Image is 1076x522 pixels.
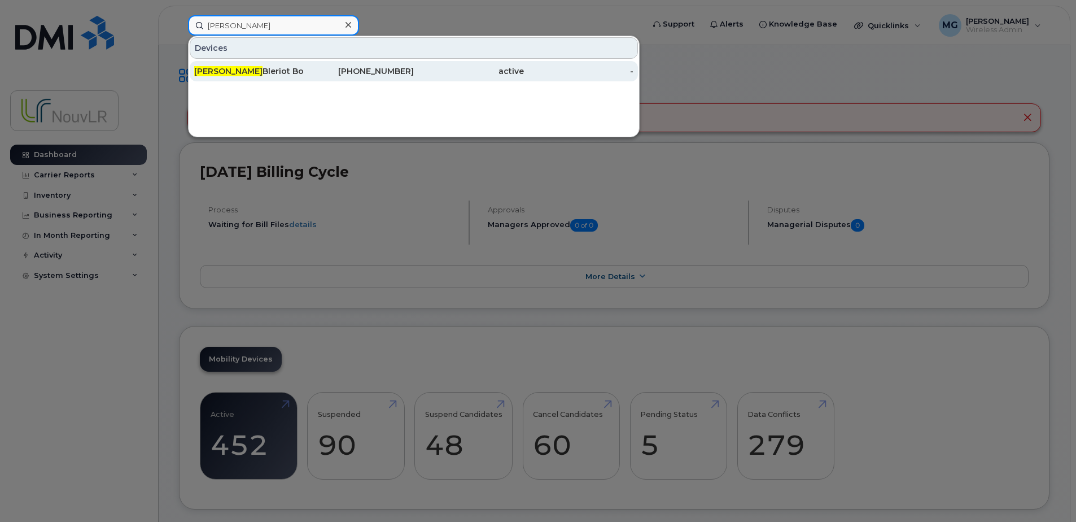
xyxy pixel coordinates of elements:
[414,66,524,77] div: active
[194,66,263,76] span: [PERSON_NAME]
[190,37,638,59] div: Devices
[190,61,638,81] a: [PERSON_NAME]Bleriot Bouche Tchouomgou[PHONE_NUMBER]active-
[194,66,304,77] div: Bleriot Bouche Tchouomgou
[304,66,414,77] div: [PHONE_NUMBER]
[524,66,634,77] div: -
